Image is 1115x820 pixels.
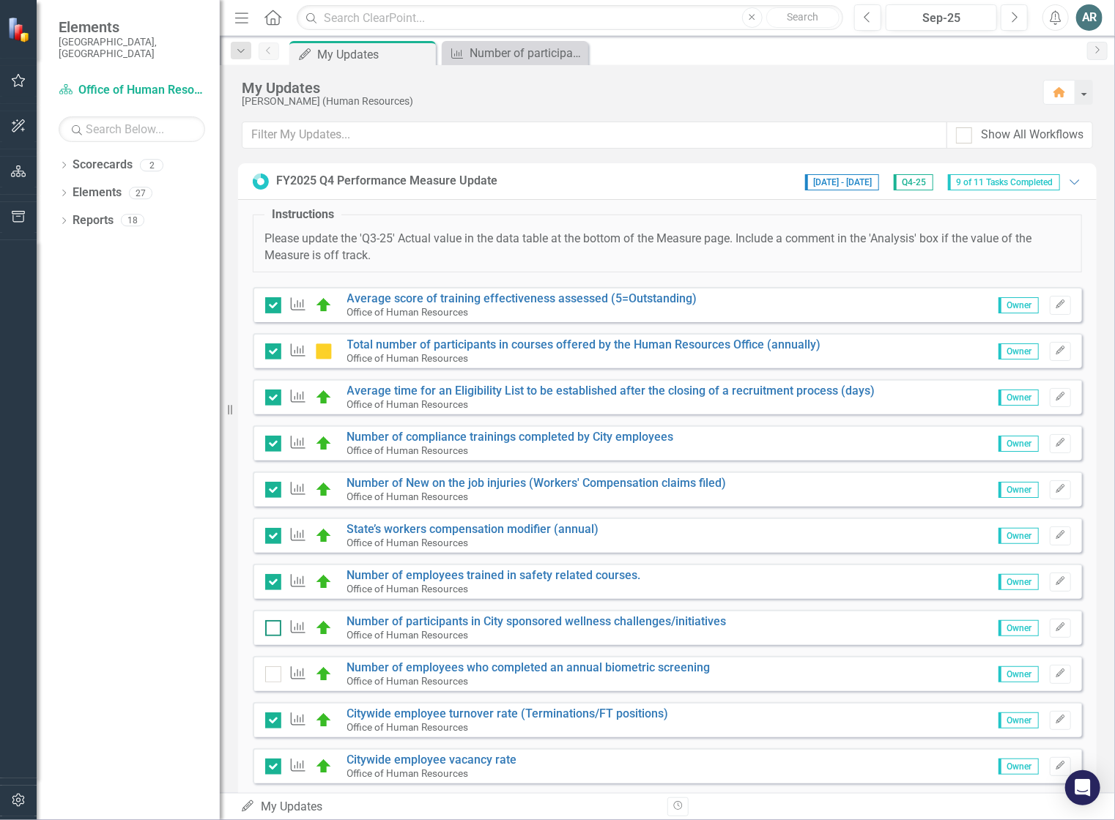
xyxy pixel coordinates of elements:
[981,127,1083,143] div: Show All Workflows
[999,666,1039,682] span: Owner
[999,343,1039,359] span: Owner
[894,174,933,190] span: Q4-25
[7,16,33,42] img: ClearPoint Strategy
[999,436,1039,452] span: Owner
[766,7,840,28] button: Search
[999,574,1039,590] span: Owner
[315,481,333,499] img: On Track (80% or higher)
[470,44,585,62] div: Number of participants in City sponsored wellness challenges/initiatives
[73,212,114,229] a: Reports
[999,482,1039,498] span: Owner
[347,707,669,720] a: Citywide employee turnover rate (Terminations/FT positions)
[315,619,333,637] img: On Track (80% or higher)
[347,338,821,351] a: Total number of participants in courses offered by the Human Resources Office (annually)
[297,5,843,31] input: Search ClearPoint...
[787,11,818,23] span: Search
[315,343,333,360] img: In Progress
[276,173,497,190] div: FY2025 Q4 Performance Measure Update
[315,758,333,775] img: On Track (80% or higher)
[73,157,133,174] a: Scorecards
[891,10,992,27] div: Sep-25
[999,620,1039,636] span: Owner
[347,629,469,641] small: Office of Human Resources
[315,435,333,452] img: On Track (80% or higher)
[1076,4,1103,31] button: AR
[264,206,341,223] legend: Instructions
[240,799,656,816] div: My Updates
[315,573,333,591] img: On Track (80% or higher)
[948,174,1060,190] span: 9 of 11 Tasks Completed
[1065,770,1100,805] div: Open Intercom Messenger
[999,758,1039,775] span: Owner
[315,666,333,683] img: On Track (80% or higher)
[347,614,727,628] a: Number of participants in City sponsored wellness challenges/initiatives
[999,389,1039,406] span: Owner
[347,767,469,779] small: Office of Human Resources
[264,231,1070,264] p: Please update the 'Q3-25' Actual value in the data table at the bottom of the Measure page. Inclu...
[347,491,469,502] small: Office of Human Resources
[347,537,469,548] small: Office of Human Resources
[445,44,585,62] a: Number of participants in City sponsored wellness challenges/initiatives
[73,184,122,201] a: Elements
[315,527,333,545] img: On Track (80% or higher)
[347,721,469,733] small: Office of Human Resources
[347,568,641,582] a: Number of employees trained in safety related courses.
[999,712,1039,728] span: Owner
[347,476,727,490] a: Number of New on the job injuries (Workers' Compensation claims filed)
[242,80,1029,96] div: My Updates
[315,712,333,729] img: On Track (80% or higher)
[242,96,1029,107] div: [PERSON_NAME] (Human Resources)
[347,430,674,444] a: Number of compliance trainings completed by City employees
[59,18,205,36] span: Elements
[347,384,875,398] a: Average time for an Eligibility List to be established after the closing of a recruitment process...
[347,522,599,536] a: State’s workers compensation modifier (annual)
[315,297,333,314] img: On Track (80% or higher)
[347,660,711,674] a: Number of employees who completed an annual biometric screening
[347,306,469,318] small: Office of Human Resources
[347,583,469,594] small: Office of Human Resources
[999,528,1039,544] span: Owner
[347,398,469,410] small: Office of Human Resources
[242,122,947,149] input: Filter My Updates...
[347,675,469,687] small: Office of Human Resources
[347,352,469,364] small: Office of Human Resources
[317,45,432,64] div: My Updates
[129,187,152,199] div: 27
[121,215,144,227] div: 18
[59,36,205,60] small: [GEOGRAPHIC_DATA], [GEOGRAPHIC_DATA]
[315,389,333,406] img: On Track (80% or higher)
[140,159,163,171] div: 2
[999,297,1039,313] span: Owner
[59,82,205,99] a: Office of Human Resources
[886,4,997,31] button: Sep-25
[347,444,469,456] small: Office of Human Resources
[59,116,205,142] input: Search Below...
[347,753,517,767] a: Citywide employee vacancy rate
[347,291,697,305] a: Average score of training effectiveness assessed (5=Outstanding)
[805,174,879,190] span: [DATE] - [DATE]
